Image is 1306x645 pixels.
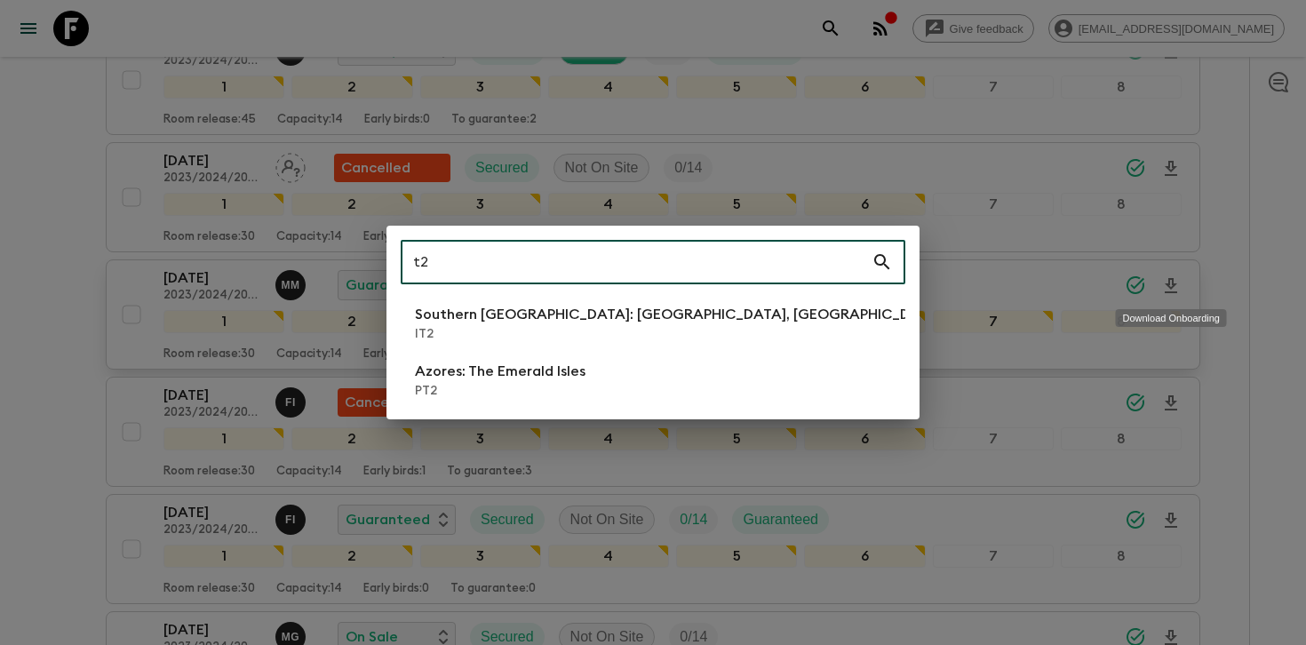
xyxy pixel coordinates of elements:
[415,382,585,400] p: PT2
[415,304,1110,325] p: Southern [GEOGRAPHIC_DATA]: [GEOGRAPHIC_DATA], [GEOGRAPHIC_DATA] & [GEOGRAPHIC_DATA]
[1116,309,1227,327] div: Download Onboarding
[401,237,872,287] input: Search adventures...
[415,361,585,382] p: Azores: The Emerald Isles
[415,325,1110,343] p: IT2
